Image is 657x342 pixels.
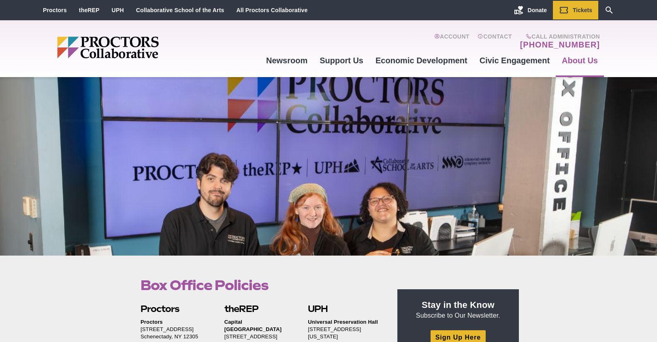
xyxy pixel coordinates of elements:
img: Proctors logo [57,37,221,58]
span: Donate [528,7,547,13]
h2: Proctors [141,303,211,315]
strong: Capital [GEOGRAPHIC_DATA] [224,319,282,332]
a: Search [598,1,620,19]
a: theREP [79,7,100,13]
a: Civic Engagement [474,49,556,71]
a: Economic Development [369,49,474,71]
a: Support Us [314,49,369,71]
a: Donate [508,1,553,19]
span: Tickets [573,7,592,13]
a: [PHONE_NUMBER] [520,40,600,49]
a: Collaborative School of the Arts [136,7,224,13]
strong: Stay in the Know [422,300,495,310]
h1: Box Office Policies [141,277,379,293]
a: About Us [556,49,604,71]
strong: Proctors [141,319,163,325]
a: Proctors [43,7,67,13]
strong: Universal Preservation Hall [308,319,378,325]
h2: UPH [308,303,379,315]
a: Account [434,33,469,49]
span: Call Administration [518,33,600,40]
a: Contact [478,33,512,49]
a: Newsroom [260,49,314,71]
a: Tickets [553,1,598,19]
a: All Proctors Collaborative [236,7,307,13]
p: Subscribe to Our Newsletter. [407,299,509,320]
h2: theREP [224,303,295,315]
a: UPH [112,7,124,13]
